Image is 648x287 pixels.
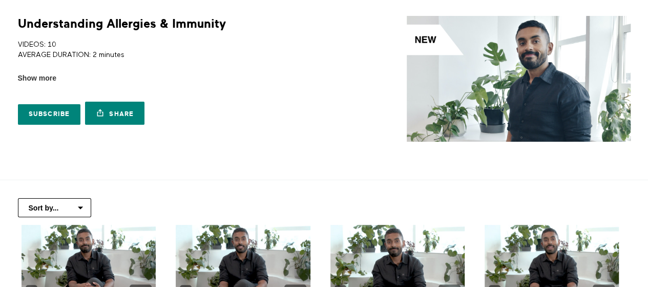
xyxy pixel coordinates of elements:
[407,16,630,142] img: Understanding Allergies & Immunity
[18,73,56,84] span: Show more
[18,104,81,125] a: Subscribe
[18,40,321,61] p: VIDEOS: 10 AVERAGE DURATION: 2 minutes
[18,16,226,32] h1: Understanding Allergies & Immunity
[85,102,144,125] a: Share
